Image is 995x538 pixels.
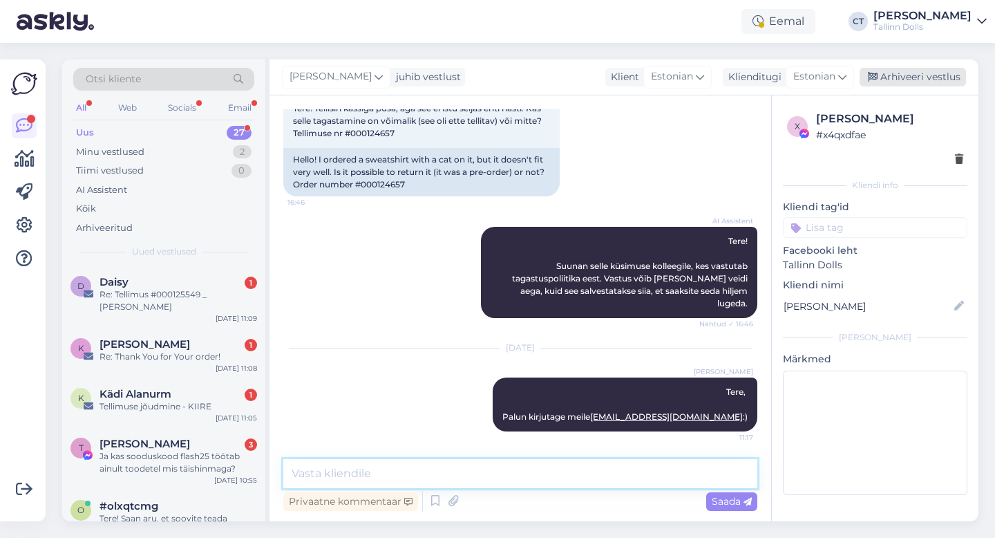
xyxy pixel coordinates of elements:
[76,164,144,178] div: Tiimi vestlused
[216,413,257,423] div: [DATE] 11:05
[741,9,815,34] div: Eemal
[78,393,84,403] span: K
[86,72,141,86] span: Otsi kliente
[99,438,190,450] span: Tiina Riis
[99,288,257,313] div: Re: Tellimus #000125549 _ [PERSON_NAME]
[216,313,257,324] div: [DATE] 11:09
[99,338,190,351] span: Kristi Pukk
[783,217,967,238] input: Lisa tag
[225,99,254,117] div: Email
[793,69,835,84] span: Estonian
[283,492,418,511] div: Privaatne kommentaar
[699,319,753,329] span: Nähtud ✓ 16:46
[79,443,84,453] span: T
[694,367,753,377] span: [PERSON_NAME]
[99,388,171,400] span: Kädi Alanurm
[783,352,967,367] p: Märkmed
[165,99,199,117] div: Socials
[651,69,693,84] span: Estonian
[245,339,257,351] div: 1
[76,183,127,197] div: AI Assistent
[99,400,257,413] div: Tellimuse jõudmine - KIIRE
[99,500,158,512] span: #olxqtcmg
[214,475,257,485] div: [DATE] 10:55
[99,276,129,288] span: Daisy
[78,343,84,353] span: K
[233,145,252,159] div: 2
[99,351,257,363] div: Re: Thank You for Your order!
[783,258,967,272] p: Tallinn Dolls
[783,200,967,214] p: Kliendi tag'id
[99,450,257,475] div: Ja kas sooduskood flash25 töötab ainult toodetel mis täishinmaga?
[701,216,753,226] span: AI Assistent
[701,432,753,443] span: 11:17
[73,99,89,117] div: All
[245,389,257,401] div: 1
[283,148,560,196] div: Hello! I ordered a sweatshirt with a cat on it, but it doesn't fit very well. Is it possible to r...
[283,342,757,354] div: [DATE]
[860,68,966,86] div: Arhiveeri vestlus
[77,505,84,515] span: o
[816,127,963,142] div: # x4qxdfae
[99,512,257,537] div: Tere! Saan aru, et soovite teada tellimuse 000124959 staatuse kohta [PERSON_NAME] tähendab 'tarni...
[784,299,951,314] input: Lisa nimi
[605,70,639,84] div: Klient
[783,243,967,258] p: Facebooki leht
[723,70,781,84] div: Klienditugi
[76,202,96,216] div: Kõik
[231,164,252,178] div: 0
[227,126,252,140] div: 27
[873,10,972,21] div: [PERSON_NAME]
[76,145,144,159] div: Minu vestlused
[293,103,544,138] span: Tere! Tellisin kassiga pusa, aga see ei istu seljas eriti hästi. Kas selle tagastamine on võimali...
[816,111,963,127] div: [PERSON_NAME]
[245,438,257,451] div: 3
[132,245,196,258] span: Uued vestlused
[245,277,257,289] div: 1
[287,197,339,207] span: 16:46
[783,331,967,344] div: [PERSON_NAME]
[783,179,967,192] div: Kliendi info
[77,281,84,291] span: D
[783,278,967,293] p: Kliendi nimi
[849,12,868,31] div: CT
[115,99,140,117] div: Web
[216,363,257,373] div: [DATE] 11:08
[795,121,800,131] span: x
[873,10,987,33] a: [PERSON_NAME]Tallinn Dolls
[590,411,743,422] a: [EMAIL_ADDRESS][DOMAIN_NAME]
[290,69,372,84] span: [PERSON_NAME]
[712,495,752,508] span: Saada
[11,71,37,97] img: Askly Logo
[390,70,461,84] div: juhib vestlust
[76,126,94,140] div: Uus
[76,221,133,235] div: Arhiveeritud
[873,21,972,33] div: Tallinn Dolls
